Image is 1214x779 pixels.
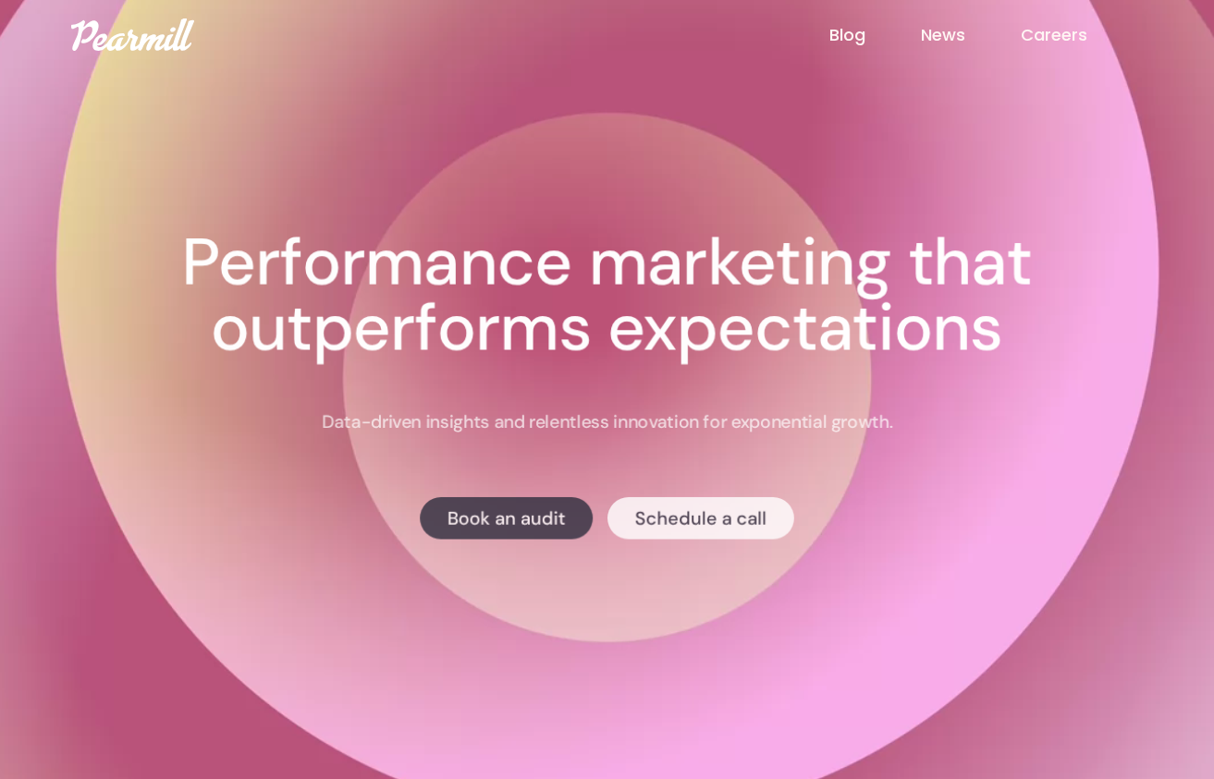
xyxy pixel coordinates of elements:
[829,23,921,47] a: Blog
[1021,23,1143,47] a: Careers
[71,18,194,51] img: Pearmill logo
[607,497,794,540] a: Schedule a call
[322,410,892,434] p: Data-driven insights and relentless innovation for exponential growth.
[420,497,593,540] a: Book an audit
[921,23,1021,47] a: News
[100,230,1115,361] h1: Performance marketing that outperforms expectations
